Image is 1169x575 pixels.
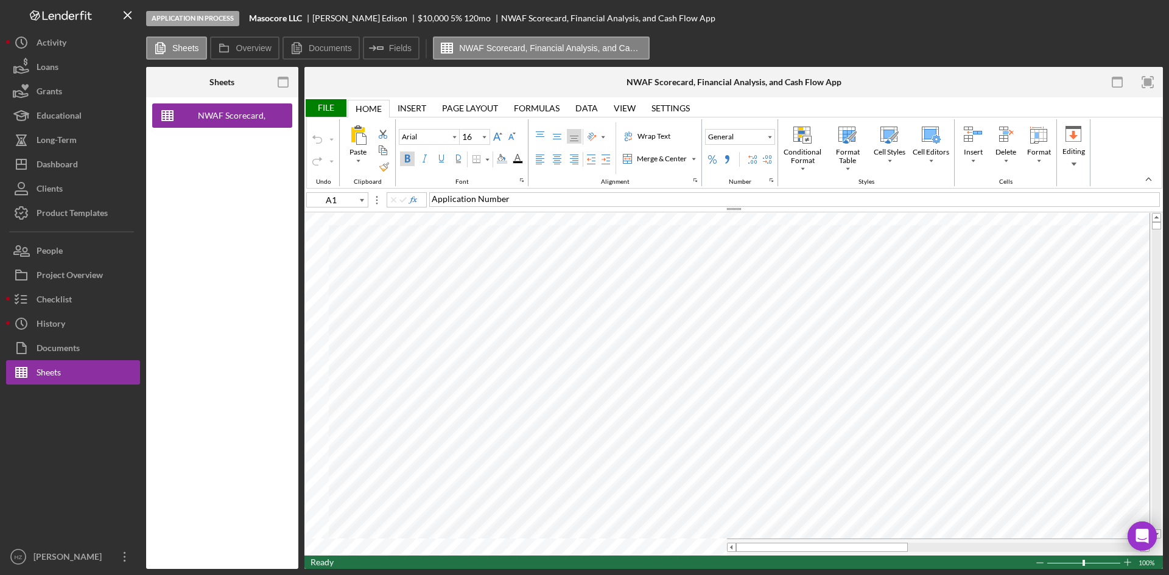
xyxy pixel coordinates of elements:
div: Formulas [506,99,567,117]
label: Double Underline [451,152,466,166]
div: Insert [398,103,426,113]
div: indicatorAlignment [690,175,700,185]
div: Format Table [826,123,869,173]
div: Sheets [37,360,61,388]
b: Masocore LLC [249,13,302,23]
button: Sheets [6,360,140,385]
div: Open Intercom Messenger [1128,521,1157,551]
label: Sheets [172,43,199,53]
div: Background Color [494,152,510,166]
div: Educational [37,103,82,131]
div: Comma Style [720,152,734,167]
label: Bottom Align [567,129,581,144]
label: Top Align [533,129,547,144]
div: Conditional Format [781,123,824,173]
div: Sheets [209,77,234,87]
text: HZ [15,554,23,560]
div: Increase Decimal [745,152,760,167]
div: Alignment [528,119,702,186]
div: Editing [1060,146,1087,157]
div: Number [726,178,754,186]
div: Styles [778,119,955,186]
div: View [614,103,636,113]
div: Cut [376,127,390,141]
div: Number Format [705,129,775,145]
div: Merge & Center [620,152,698,166]
div: Merge & Center [621,152,689,166]
div: Loans [37,55,58,82]
div: Format [1023,123,1055,170]
div: Font [396,119,528,186]
div: Home [348,100,390,117]
button: Long-Term [6,128,140,152]
div: Clients [37,176,63,204]
button: Activity [6,30,140,55]
button: History [6,312,140,336]
div: Project Overview [37,263,103,290]
div: Cell Editors [910,123,952,170]
div: NWAF Scorecard, Financial Analysis, and Cash Flow App [627,77,841,87]
label: NWAF Scorecard, Financial Analysis, and Cash Flow App [459,43,642,53]
div: Paste [347,147,369,158]
div: Copy [376,143,390,158]
div: Format [1025,147,1053,158]
div: Percent Style [705,152,720,167]
div: Decrease Decimal [760,152,774,167]
div: Number [702,119,778,186]
div: Cell Styles [871,147,908,158]
div: View [606,99,644,117]
button: NWAF Scorecard, Financial Analysis, and Cash Flow App [433,37,650,60]
div: Data [567,99,606,117]
div: Zoom level [1139,556,1157,569]
div: Increase Indent [599,152,613,167]
div: Delete [993,147,1019,158]
label: Italic [417,152,432,166]
label: Documents [309,43,352,53]
div: Dashboard [37,152,78,179]
div: Decrease Font Size [505,129,519,144]
div: Insert [961,147,985,158]
button: General [705,129,775,145]
div: Font [452,178,472,186]
div: Grants [37,79,62,106]
a: Dashboard [6,152,140,176]
div: Font Family [399,129,460,145]
div: Zoom In [1123,556,1132,569]
div: Cells [996,178,1016,186]
label: Format Painter [377,159,391,174]
div: Conditional Format [781,147,824,166]
div: Settings [644,99,698,117]
div: Zoom Out [1035,556,1045,570]
button: Grants [6,79,140,103]
div: Merge & Center [634,153,689,164]
div: Page Layout [442,103,498,113]
div: Font Color [510,152,525,166]
div: Cell Editors [910,147,952,158]
div: Wrap Text [635,131,673,142]
div: 5 % [451,13,462,23]
div: Alignment [598,178,633,186]
a: Documents [6,336,140,360]
button: Project Overview [6,263,140,287]
button: People [6,239,140,263]
div: NWAF Scorecard, Financial Analysis, and Cash Flow App [501,13,715,23]
button: HZ[PERSON_NAME] [6,545,140,569]
label: Fields [389,43,412,53]
div: Increase Font Size [490,129,505,144]
div: Page Layout [434,99,506,117]
button: NWAF Scorecard, Financial Analysis, and Cash Flow App [152,103,292,128]
button: Checklist [6,287,140,312]
a: Loans [6,55,140,79]
div: People [37,239,63,266]
button: Documents [283,37,360,60]
div: Home [356,104,382,114]
div: Delete [990,123,1022,170]
div: Format Table [826,147,869,166]
button: Sheets [146,37,207,60]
